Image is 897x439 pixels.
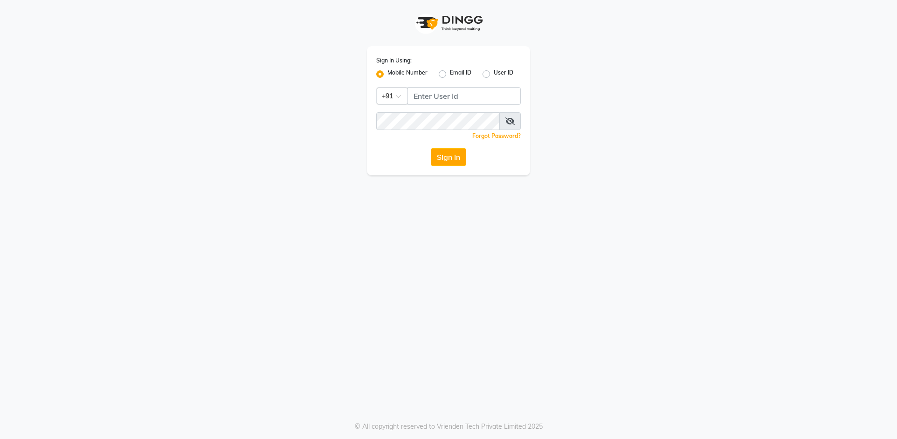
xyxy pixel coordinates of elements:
input: Username [376,112,500,130]
a: Forgot Password? [472,132,521,139]
label: Email ID [450,69,471,80]
label: User ID [494,69,513,80]
input: Username [407,87,521,105]
label: Mobile Number [387,69,428,80]
img: logo1.svg [411,9,486,37]
button: Sign In [431,148,466,166]
label: Sign In Using: [376,56,412,65]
